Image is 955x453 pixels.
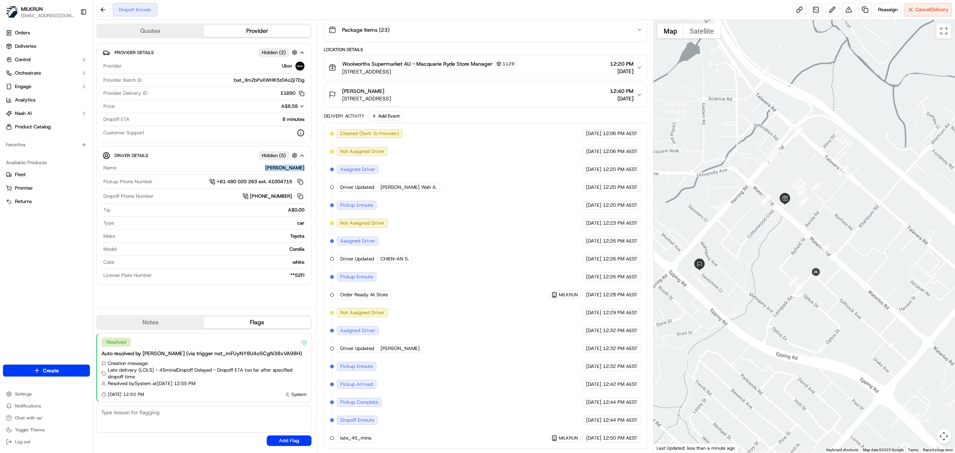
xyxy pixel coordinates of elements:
button: CancelDelivery [904,3,952,16]
span: [DATE] [586,220,601,226]
span: [DATE] [586,238,601,244]
button: Package Items (23) [324,18,647,42]
button: Add Event [369,112,402,121]
span: Chat with us! [15,415,42,421]
span: Name [103,165,116,171]
span: Log out [15,439,30,445]
div: 19 [788,277,798,286]
button: Chat with us! [3,413,90,423]
span: [STREET_ADDRESS] [342,95,391,102]
div: 14 [839,166,849,175]
a: Returns [6,198,87,205]
span: MILKRUN [559,292,578,298]
div: Corolla [120,246,304,253]
span: [PERSON_NAME] [381,345,420,352]
span: Engage [15,83,31,90]
div: Location Details [324,47,647,53]
div: 2 [764,157,773,167]
span: Orders [15,29,30,36]
button: Promise [3,182,90,194]
span: Model [103,246,117,253]
button: Orchestrate [3,67,90,79]
div: 9 [820,244,830,253]
div: Toyota [118,233,304,240]
button: Show satellite imagery [683,24,720,38]
button: Fleet [3,169,90,181]
button: Control [3,54,90,66]
span: Reassign [878,6,898,13]
button: Notifications [3,401,90,411]
div: 8 minutes [132,116,304,123]
span: Control [15,56,31,63]
div: 10 [793,127,803,137]
button: MILKRUN [551,435,578,441]
span: 12:50 PM AEST [603,435,638,441]
div: 13 [760,66,770,76]
a: Report a map error [923,448,953,452]
div: Delivery Activity [324,113,364,119]
button: Quotes [97,25,204,37]
span: Hidden ( 2 ) [262,49,286,56]
span: Not Assigned Driver [340,309,385,316]
button: Engage [3,81,90,93]
div: 7 [762,195,771,204]
span: [DATE] [586,256,601,262]
span: 12:26 PM AEST [603,256,638,262]
span: Map data ©2025 Google [863,448,904,452]
span: [DATE] [586,274,601,280]
span: Not Assigned Driver [340,148,385,155]
button: Settings [3,389,90,399]
span: Assigned Driver [340,327,375,334]
span: Driver Updated [340,345,374,352]
span: [DATE] [586,435,601,441]
span: 12:06 PM AEST [603,130,638,137]
div: 16 [796,181,806,191]
span: Created (Sent To Provider) [340,130,399,137]
span: 1129 [502,61,514,67]
a: Terms (opens in new tab) [908,448,918,452]
img: uber-new-logo.jpeg [295,62,304,71]
span: A$8.58 [281,103,298,109]
span: CHIEN-AN S. [381,256,409,262]
span: Package Items ( 23 ) [342,26,389,34]
span: MILKRUN [21,5,43,13]
button: Keyboard shortcuts [826,447,858,453]
button: Log out [3,437,90,447]
div: 18 [772,148,782,158]
span: Price [103,103,115,110]
span: Pickup Complete [340,399,378,406]
button: Woolworths Supermarket AU - Macquarie Ryde Store Manager1129[STREET_ADDRESS]12:20 PM[DATE] [324,55,647,80]
span: [DATE] [586,327,601,334]
span: [DATE] [586,381,601,388]
span: Notifications [15,403,41,409]
span: Pickup Phone Number [103,178,153,185]
span: 12:40 PM [610,87,633,95]
span: Toggle Theme [15,427,45,433]
a: Promise [6,185,87,191]
button: Show street map [657,24,683,38]
img: Google [655,443,680,453]
a: Fleet [6,171,87,178]
span: Cancel Delivery [915,6,949,13]
span: Dropoff Enroute [340,417,374,424]
span: Pickup Arrived [340,381,373,388]
span: Assigned Driver [340,166,375,173]
span: Customer Support [103,129,144,136]
span: Driver Details [115,153,148,159]
a: Product Catalog [3,121,90,133]
a: +61 480 020 263 ext. 41004715 [209,178,304,186]
span: bat_IlmZbPsXWHK5z0AzZji7Dg [234,77,304,84]
span: [DATE] [586,202,601,209]
span: Nash AI [15,110,32,117]
div: Available Products [3,157,90,169]
div: 17 [811,182,821,192]
span: Color [103,259,115,266]
span: [DATE] [610,95,633,102]
span: Late delivery (LOLS) - 45mins | Dropoff Delayed - Dropoff ETA too far after specified dropoff time [108,367,307,380]
span: Driver Updated [340,256,374,262]
span: 12:32 PM AEST [603,345,638,352]
span: Tip [103,207,110,213]
span: [DATE] [586,309,601,316]
button: Notes [97,316,204,328]
span: [DATE] [586,184,601,191]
